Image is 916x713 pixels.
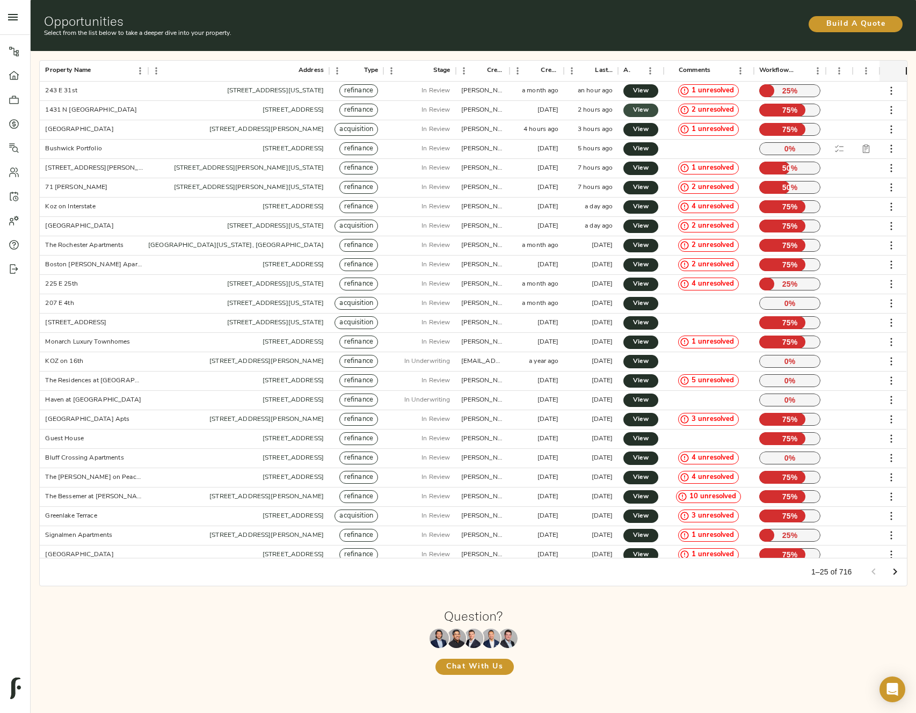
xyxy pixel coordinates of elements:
[759,278,821,290] p: 25
[418,63,433,78] button: Sort
[754,60,826,81] div: Workflow Progress
[461,338,505,347] div: justin@fulcrumlendingcorp.com
[45,222,113,231] div: Ashlyn Place
[791,85,798,96] span: %
[634,549,647,561] span: View
[759,258,821,271] p: 75
[623,336,658,349] a: View
[623,548,658,562] a: View
[678,452,739,464] div: 4 unresolved
[340,337,377,347] span: refinance
[791,163,798,173] span: %
[44,13,616,28] h1: Opportunities
[461,376,505,385] div: zach@fulcrumlendingcorp.com
[329,63,345,79] button: Menu
[340,86,377,96] span: refinance
[678,374,739,387] div: 5 unresolved
[623,374,658,388] a: View
[148,63,164,79] button: Menu
[592,260,613,270] div: 2 days ago
[623,142,658,156] a: View
[585,202,613,212] div: a day ago
[687,376,739,386] span: 5 unresolved
[487,60,505,81] div: Created By
[685,492,741,502] span: 10 unresolved
[263,435,324,442] a: [STREET_ADDRESS]
[642,63,658,79] button: Menu
[45,164,143,173] div: 47 Ann St
[687,241,739,251] span: 2 unresolved
[537,222,559,231] div: 6 days ago
[461,222,505,231] div: justin@fulcrumlendingcorp.com
[421,202,450,212] p: In Review
[421,86,450,96] p: In Review
[461,280,505,289] div: zach@fulcrumlendingcorp.com
[498,629,518,648] img: Justin Stamp
[759,374,821,387] p: 0
[45,299,74,308] div: 207 E 4th
[634,124,647,135] span: View
[433,60,450,81] div: Stage
[430,629,449,648] img: Maxwell Wu
[789,143,796,154] span: %
[634,472,647,483] span: View
[340,183,377,193] span: refinance
[263,455,324,461] a: [STREET_ADDRESS]
[421,144,450,154] p: In Review
[853,60,879,81] div: Report
[623,123,658,136] a: View
[44,28,616,38] p: Select from the list below to take a deeper dive into your property.
[634,530,647,541] span: View
[340,376,377,386] span: refinance
[759,297,821,310] p: 0
[263,339,324,345] a: [STREET_ADDRESS]
[664,60,754,81] div: Comments
[537,376,559,385] div: 2 years ago
[537,183,559,192] div: 21 days ago
[634,279,647,290] span: View
[791,105,798,115] span: %
[759,336,821,348] p: 75
[10,678,21,699] img: logo
[634,163,647,174] span: View
[340,260,377,270] span: refinance
[623,297,658,310] a: View
[687,125,739,135] span: 1 unresolved
[537,144,559,154] div: 10 months ago
[634,85,647,97] span: View
[578,125,613,134] div: 3 hours ago
[618,60,663,81] div: Actions
[421,337,450,347] p: In Review
[623,162,658,175] a: View
[522,241,558,250] div: a month ago
[45,338,130,347] div: Monarch Luxury Townhomes
[263,261,324,268] a: [STREET_ADDRESS]
[595,60,613,81] div: Last Updated
[45,376,143,385] div: The Residences at Port Royal
[329,60,383,81] div: Type
[456,63,472,79] button: Menu
[759,200,821,213] p: 75
[676,490,741,503] div: 10 unresolved
[791,317,798,328] span: %
[634,433,647,445] span: View
[825,63,840,78] button: Sort
[759,220,821,232] p: 75
[678,258,739,271] div: 2 unresolved
[541,60,558,81] div: Created
[209,493,324,500] a: [STREET_ADDRESS][PERSON_NAME]
[421,221,450,231] p: In Review
[446,660,503,674] span: Chat With Us
[335,125,377,135] span: acquisition
[634,511,647,522] span: View
[759,181,821,194] p: 50
[879,676,905,702] div: Open Intercom Messenger
[263,474,324,481] a: [STREET_ADDRESS]
[472,63,487,78] button: Sort
[45,260,143,270] div: Boston Woods Apartments
[263,513,324,519] a: [STREET_ADDRESS]
[340,241,377,251] span: refinance
[623,510,658,523] a: View
[461,318,505,328] div: justin@fulcrumlendingcorp.com
[461,125,505,134] div: justin@fulcrumlendingcorp.com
